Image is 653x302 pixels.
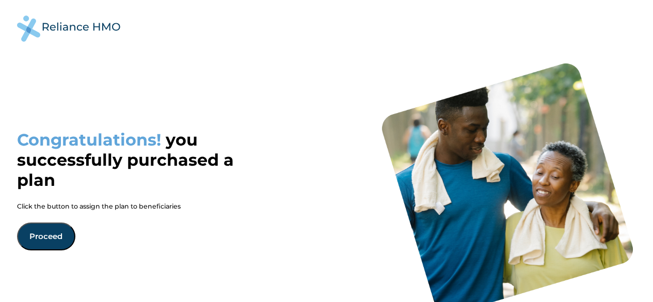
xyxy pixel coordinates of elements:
span: Congratulations! [17,130,161,150]
h1: you successfully purchased a plan [17,130,254,190]
p: Click the button to assign the plan to beneficiaries [17,202,254,210]
img: logo [17,15,120,42]
button: Proceed [17,222,75,250]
